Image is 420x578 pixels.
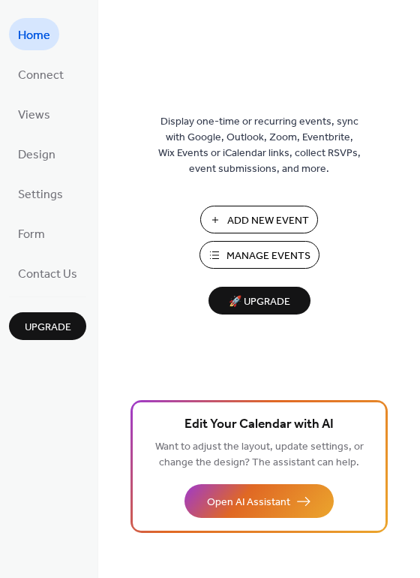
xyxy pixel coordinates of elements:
[18,104,50,127] span: Views
[18,143,55,167] span: Design
[9,312,86,340] button: Upgrade
[18,24,50,47] span: Home
[184,414,334,435] span: Edit Your Calendar with AI
[226,248,310,264] span: Manage Events
[9,217,54,249] a: Form
[18,183,63,206] span: Settings
[9,18,59,50] a: Home
[9,137,64,170] a: Design
[227,213,309,229] span: Add New Event
[200,206,318,233] button: Add New Event
[217,292,301,312] span: 🚀 Upgrade
[9,58,73,90] a: Connect
[207,495,290,510] span: Open AI Assistant
[9,257,86,289] a: Contact Us
[199,241,319,269] button: Manage Events
[208,287,310,315] button: 🚀 Upgrade
[184,484,334,518] button: Open AI Assistant
[155,437,364,473] span: Want to adjust the layout, update settings, or change the design? The assistant can help.
[25,320,71,336] span: Upgrade
[9,98,59,130] a: Views
[158,114,361,177] span: Display one-time or recurring events, sync with Google, Outlook, Zoom, Eventbrite, Wix Events or ...
[18,263,77,286] span: Contact Us
[9,177,72,209] a: Settings
[18,64,64,87] span: Connect
[18,223,45,246] span: Form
